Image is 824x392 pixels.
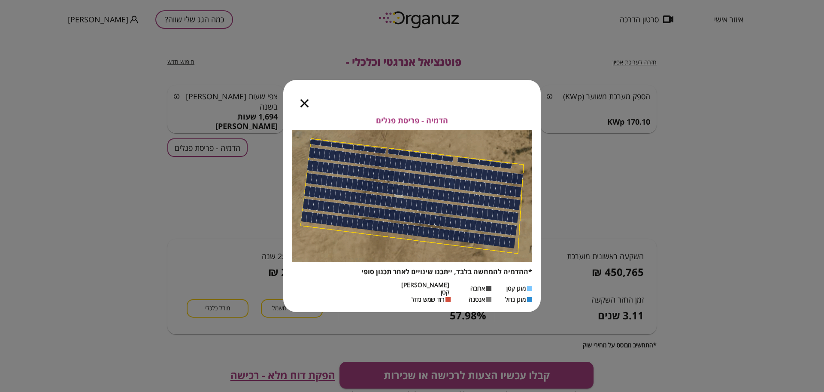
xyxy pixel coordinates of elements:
[505,296,526,303] span: מזגן גדול
[292,130,532,262] img: Panels layout
[401,281,449,296] span: [PERSON_NAME] קטן
[506,285,526,292] span: מזגן קטן
[470,285,485,292] span: ארובה
[412,296,444,303] span: דוד שמש גדול
[376,116,448,126] span: הדמיה - פריסת פנלים
[361,267,532,276] span: *ההדמיה להמחשה בלבד, ייתכנו שינויים לאחר תכנון סופי
[469,296,485,303] span: אנטנה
